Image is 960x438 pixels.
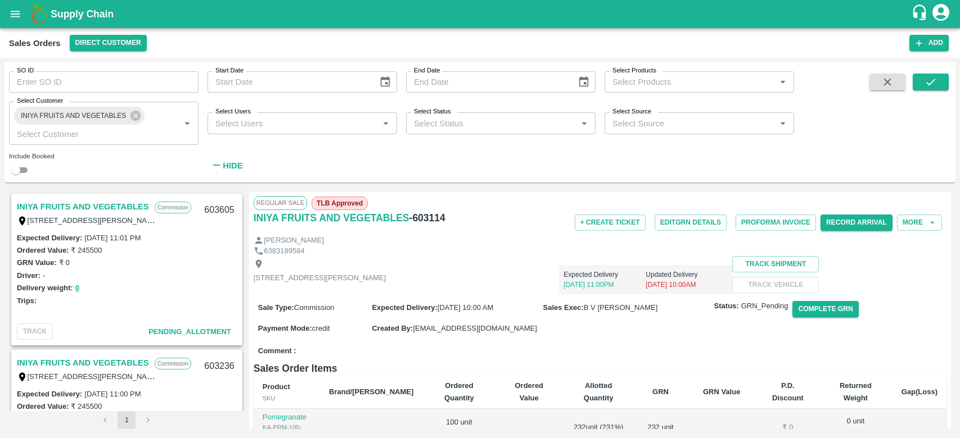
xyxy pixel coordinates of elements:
h6: Sales Order Items [254,361,947,376]
label: Select Status [414,107,451,116]
p: Updated Delivery [646,270,728,280]
label: Payment Mode : [258,324,312,332]
p: [STREET_ADDRESS][PERSON_NAME] [254,273,386,284]
span: [DATE] 10:00 AM [438,303,493,312]
label: Trips: [17,296,37,305]
label: Select Source [612,107,651,116]
button: Record Arrival [821,215,893,231]
input: Enter SO ID [9,71,199,93]
p: [DATE] 10:00AM [646,280,728,290]
button: Proforma Invoice [736,215,816,231]
label: [STREET_ADDRESS][PERSON_NAME] [28,372,160,381]
label: End Date [414,66,440,75]
label: GRN Value: [17,258,57,267]
a: INIYA FRUITS AND VEGETABLES [17,199,149,214]
input: Select Customer [12,126,162,141]
p: [DATE] 11:00PM [564,280,646,290]
a: INIYA FRUITS AND VEGETABLES [17,355,149,370]
div: account of current user [931,2,951,26]
span: INIYA FRUITS AND VEGETABLES [14,110,133,122]
label: SO ID [17,66,34,75]
span: B V [PERSON_NAME] [584,303,657,312]
div: 603236 [197,353,241,380]
label: [DATE] 11:00 PM [84,390,141,398]
label: Driver: [17,271,40,280]
label: Start Date [215,66,244,75]
p: 6383189584 [264,246,304,257]
button: Open [577,116,592,131]
button: Choose date [573,71,594,93]
span: TLB Approved [312,197,368,210]
span: Regular Sale [254,196,307,209]
label: Ordered Value: [17,246,69,254]
label: [DATE] 11:01 PM [84,234,141,242]
label: [STREET_ADDRESS][PERSON_NAME] [28,216,160,225]
input: Start Date [208,71,370,93]
label: Status: [714,301,739,312]
p: Expected Delivery [564,270,646,280]
label: Select Users [215,107,251,116]
button: Open [776,75,790,89]
div: Include Booked [9,151,199,161]
div: customer-support [911,4,931,24]
label: Comment : [258,346,296,357]
span: credit [312,324,330,332]
button: EditGRN Details [655,215,727,231]
span: [EMAIL_ADDRESS][DOMAIN_NAME] [413,324,537,332]
b: Product [263,382,290,391]
b: Ordered Value [515,381,543,402]
div: 0 Kg [828,426,883,436]
button: Hide [208,156,246,175]
nav: pagination navigation [94,411,159,429]
button: Add [909,35,949,51]
input: Select Products [608,75,772,89]
div: 500 kgs (10kg/unit) [431,428,486,438]
button: Track Shipment [732,256,819,272]
p: Pomegranate [263,412,311,423]
b: Gap(Loss) [902,387,938,396]
h6: INIYA FRUITS AND VEGETABLES [254,210,409,226]
label: Sale Type : [258,303,294,312]
b: Ordered Quantity [444,381,474,402]
input: End Date [406,71,569,93]
div: INIYA FRUITS AND VEGETABLES [14,107,145,125]
button: Complete GRN [792,301,858,317]
button: Open [776,116,790,131]
button: + Create Ticket [575,215,646,231]
label: Expected Delivery : [17,390,82,398]
label: Expected Delivery : [17,234,82,242]
strong: Hide [223,161,242,170]
b: Allotted Quantity [584,381,614,402]
div: 603605 [197,197,241,223]
button: Open [180,116,195,131]
p: Commission [155,202,191,213]
label: ₹ 0 [59,258,70,267]
b: Supply Chain [51,8,114,20]
label: Sales Exec : [543,303,584,312]
div: ₹ 0 [766,422,810,433]
button: Select DC [70,35,147,51]
button: 0 [75,282,79,295]
b: Returned Weight [840,381,872,402]
div: SKU [263,393,311,403]
div: Sales Orders [9,36,61,51]
label: Expected Delivery : [372,303,437,312]
button: Choose date [375,71,396,93]
a: Supply Chain [51,6,911,22]
b: Brand/[PERSON_NAME] [329,387,413,396]
label: ₹ 245500 [71,246,102,254]
button: page 1 [118,411,136,429]
p: Commission [155,358,191,369]
label: ₹ 245500 [71,402,102,410]
label: Created By : [372,324,413,332]
span: GRN_Pending [741,301,788,312]
button: open drawer [2,1,28,27]
label: Ordered Value: [17,402,69,410]
label: Select Products [612,66,656,75]
b: GRN [652,387,669,396]
label: Delivery weight: [17,284,73,292]
label: Select Customer [17,97,63,106]
p: [PERSON_NAME] [264,235,324,246]
input: Select Source [608,116,772,130]
h6: - 603114 [409,210,445,226]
